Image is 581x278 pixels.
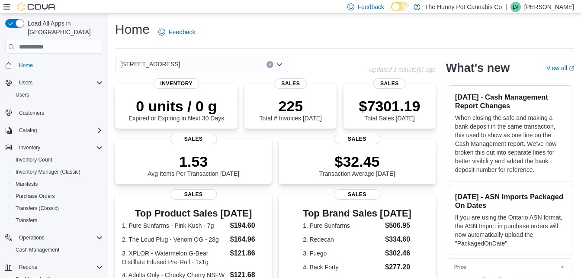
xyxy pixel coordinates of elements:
h3: Top Product Sales [DATE] [122,208,265,219]
span: Cash Management [12,245,103,255]
p: $7301.19 [359,97,420,115]
button: Open list of options [276,61,283,68]
button: Users [2,77,106,89]
span: Sales [334,134,381,144]
dt: 3. XPLOR - Watermelon G-Bear Distillate Infused Pre-Roll - 1x1g [122,249,227,266]
span: Transfers (Classic) [16,205,59,212]
dt: 3. Fuego [303,249,382,258]
div: Total Sales [DATE] [359,97,420,122]
dd: $506.95 [385,220,411,231]
button: Customers [2,106,106,119]
span: Home [16,60,103,71]
input: Dark Mode [391,2,409,11]
span: LV [513,2,519,12]
dd: $302.46 [385,248,411,259]
button: Purchase Orders [9,190,106,202]
button: Manifests [9,178,106,190]
span: Sales [334,189,381,200]
span: Inventory Count [16,156,52,163]
a: Inventory Count [12,155,56,165]
span: Load All Apps in [GEOGRAPHIC_DATA] [24,19,103,36]
a: Transfers [12,215,41,226]
span: Inventory Manager (Classic) [16,168,80,175]
span: Inventory Manager (Classic) [12,167,103,177]
span: Users [16,91,29,98]
a: Manifests [12,179,41,189]
button: Inventory [2,142,106,154]
p: | [505,2,507,12]
span: Feedback [169,28,195,36]
span: Inventory [19,144,40,151]
button: Reports [16,262,41,272]
button: Transfers (Classic) [9,202,106,214]
button: Catalog [16,125,40,136]
h1: Home [115,21,150,38]
span: Operations [16,233,103,243]
span: Sales [373,78,406,89]
span: Catalog [16,125,103,136]
span: Inventory [16,142,103,153]
button: Users [16,78,36,88]
button: Operations [16,233,48,243]
button: Cash Management [9,244,106,256]
dt: 4. Back Forty [303,263,382,272]
p: 0 units / 0 g [128,97,224,115]
a: Purchase Orders [12,191,58,201]
svg: External link [569,66,574,71]
dt: 1. Pure Sunfarms - Pink Kush - 7g [122,221,227,230]
h3: Top Brand Sales [DATE] [303,208,411,219]
span: Users [19,79,32,86]
a: Transfers (Classic) [12,203,62,213]
span: [STREET_ADDRESS] [120,59,180,69]
span: Cash Management [16,246,59,253]
span: Sales [274,78,307,89]
h3: [DATE] - Cash Management Report Changes [455,93,565,110]
button: Inventory Manager (Classic) [9,166,106,178]
a: Users [12,90,32,100]
p: Updated 1 minute(s) ago [369,66,436,73]
span: Customers [16,107,103,118]
span: Inventory Count [12,155,103,165]
button: Inventory Count [9,154,106,166]
span: Reports [19,264,37,271]
span: Purchase Orders [16,193,55,200]
span: Inventory [153,78,199,89]
span: Transfers [16,217,37,224]
span: Transfers (Classic) [12,203,103,213]
h3: [DATE] - ASN Imports Packaged On Dates [455,192,565,210]
dd: $164.96 [230,234,265,245]
div: Laura Vale [510,2,521,12]
p: If you are using the Ontario ASN format, the ASN Import in purchase orders will now automatically... [455,213,565,248]
button: Transfers [9,214,106,226]
div: Total # Invoices [DATE] [260,97,322,122]
button: Clear input [266,61,273,68]
span: Purchase Orders [12,191,103,201]
p: 1.53 [148,153,239,170]
span: Manifests [12,179,103,189]
dd: $121.86 [230,248,265,259]
a: Cash Management [12,245,63,255]
div: Expired or Expiring in Next 30 Days [128,97,224,122]
span: Users [12,90,103,100]
p: The Hunny Pot Cannabis Co [425,2,502,12]
span: Users [16,78,103,88]
p: 225 [260,97,322,115]
span: Feedback [358,3,384,11]
dd: $334.60 [385,234,411,245]
dt: 1. Pure Sunfarms [303,221,382,230]
a: View allExternal link [546,65,574,71]
p: $32.45 [319,153,395,170]
dt: 2. Redecan [303,235,382,244]
dd: $277.20 [385,262,411,272]
span: Sales [170,134,217,144]
dd: $194.60 [230,220,265,231]
button: Home [2,59,106,71]
span: Manifests [16,181,38,187]
span: Catalog [19,127,37,134]
button: Operations [2,232,106,244]
button: Reports [2,261,106,273]
span: Reports [16,262,103,272]
span: Customers [19,110,44,116]
span: Home [19,62,33,69]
